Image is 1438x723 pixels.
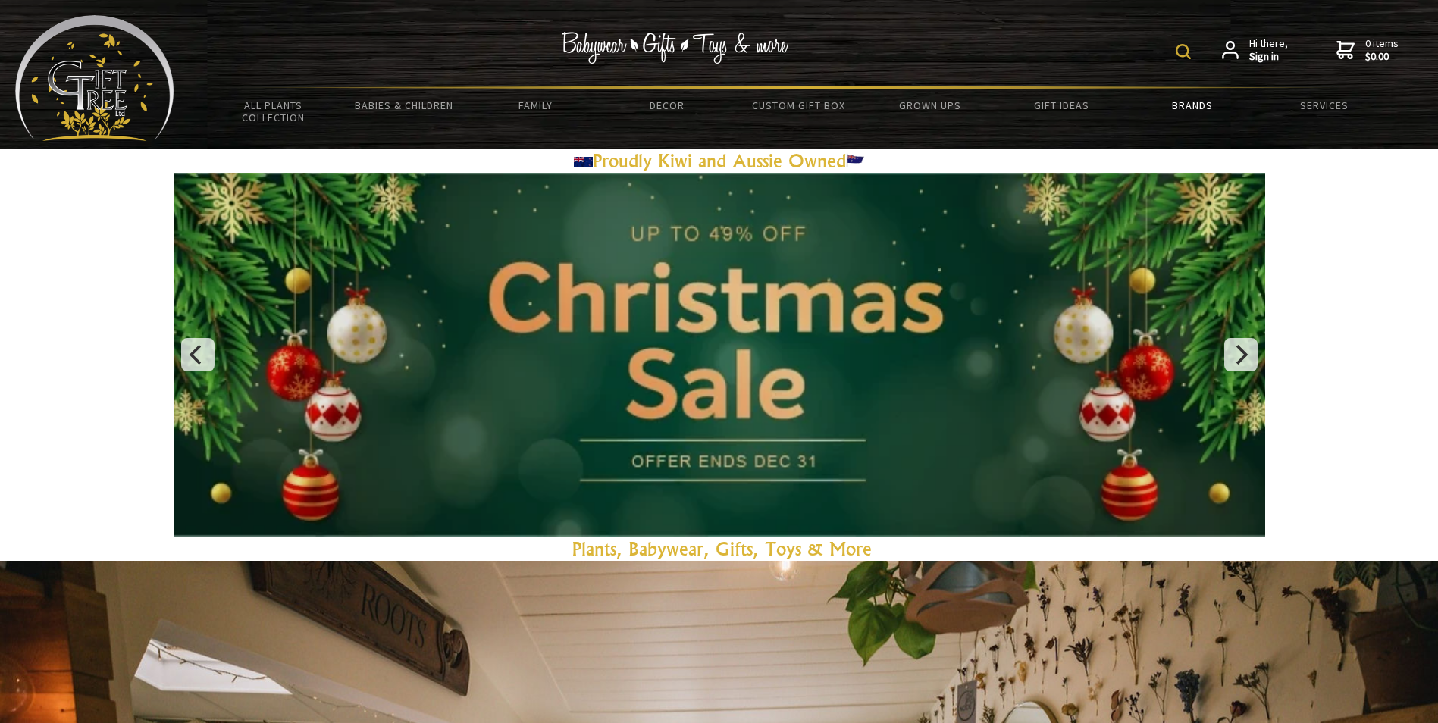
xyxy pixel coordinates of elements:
[1224,338,1258,371] button: Next
[1222,37,1288,64] a: Hi there,Sign in
[1336,37,1399,64] a: 0 items$0.00
[1258,89,1389,121] a: Services
[339,89,470,121] a: Babies & Children
[733,89,864,121] a: Custom Gift Box
[1176,44,1191,59] img: product search
[181,338,215,371] button: Previous
[1249,50,1288,64] strong: Sign in
[864,89,995,121] a: Grown Ups
[15,15,174,141] img: Babyware - Gifts - Toys and more...
[995,89,1126,121] a: Gift Ideas
[208,89,339,133] a: All Plants Collection
[572,537,863,560] a: Plants, Babywear, Gifts, Toys & Mor
[574,149,865,172] a: Proudly Kiwi and Aussie Owned
[1365,36,1399,64] span: 0 items
[601,89,732,121] a: Decor
[470,89,601,121] a: Family
[1249,37,1288,64] span: Hi there,
[1127,89,1258,121] a: Brands
[1365,50,1399,64] strong: $0.00
[562,32,789,64] img: Babywear - Gifts - Toys & more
